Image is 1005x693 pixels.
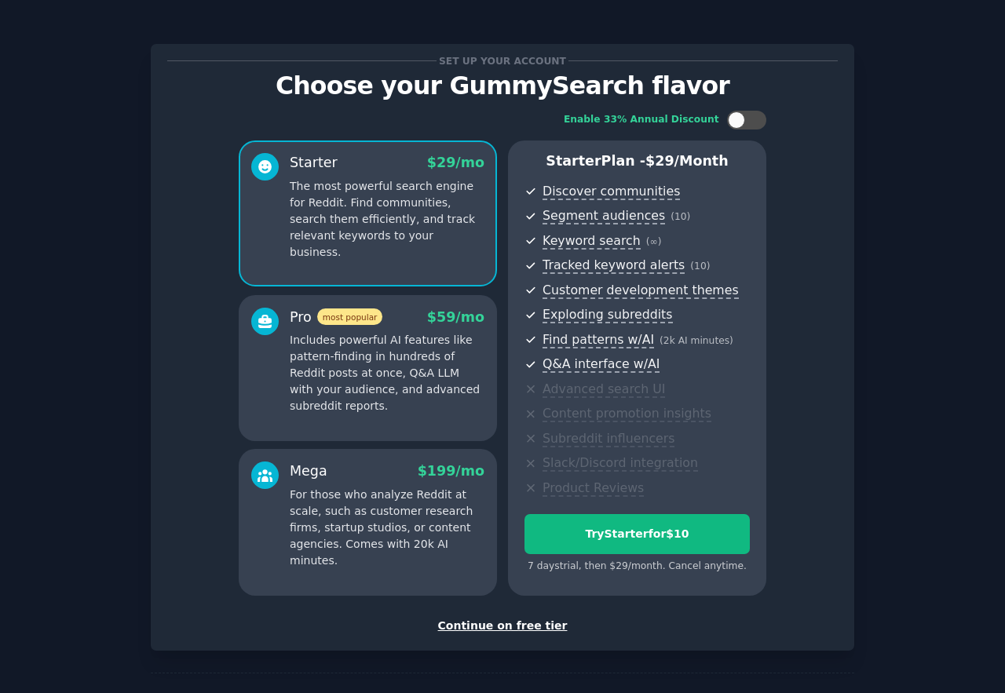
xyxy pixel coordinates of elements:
[543,381,665,398] span: Advanced search UI
[543,406,711,422] span: Content promotion insights
[660,335,733,346] span: ( 2k AI minutes )
[690,261,710,272] span: ( 10 )
[543,208,665,224] span: Segment audiences
[437,53,569,69] span: Set up your account
[524,151,750,171] p: Starter Plan -
[543,257,685,274] span: Tracked keyword alerts
[427,309,484,325] span: $ 59 /mo
[543,480,644,497] span: Product Reviews
[525,526,749,542] div: Try Starter for $10
[543,455,698,472] span: Slack/Discord integration
[543,332,654,348] span: Find patterns w/AI
[543,356,660,373] span: Q&A interface w/AI
[543,431,674,447] span: Subreddit influencers
[167,72,838,100] p: Choose your GummySearch flavor
[290,153,338,173] div: Starter
[167,618,838,634] div: Continue on free tier
[290,332,484,414] p: Includes powerful AI features like pattern-finding in hundreds of Reddit posts at once, Q&A LLM w...
[290,461,327,481] div: Mega
[290,487,484,569] p: For those who analyze Reddit at scale, such as customer research firms, startup studios, or conte...
[427,155,484,170] span: $ 29 /mo
[543,283,739,299] span: Customer development themes
[543,233,641,250] span: Keyword search
[290,178,484,261] p: The most powerful search engine for Reddit. Find communities, search them efficiently, and track ...
[524,514,750,554] button: TryStarterfor$10
[645,153,729,169] span: $ 29 /month
[290,308,382,327] div: Pro
[418,463,484,479] span: $ 199 /mo
[543,184,680,200] span: Discover communities
[317,308,383,325] span: most popular
[524,560,750,574] div: 7 days trial, then $ 29 /month . Cancel anytime.
[564,113,719,127] div: Enable 33% Annual Discount
[671,211,690,222] span: ( 10 )
[646,236,662,247] span: ( ∞ )
[543,307,672,323] span: Exploding subreddits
